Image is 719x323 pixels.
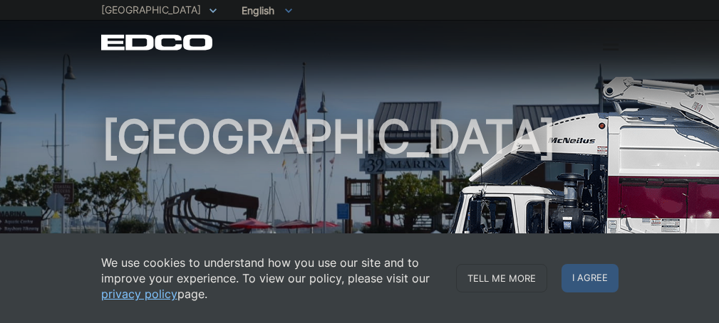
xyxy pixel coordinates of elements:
[101,255,442,302] p: We use cookies to understand how you use our site and to improve your experience. To view our pol...
[101,286,177,302] a: privacy policy
[101,34,214,51] a: EDCD logo. Return to the homepage.
[562,264,619,292] span: I agree
[101,4,201,16] span: [GEOGRAPHIC_DATA]
[456,264,547,292] a: Tell me more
